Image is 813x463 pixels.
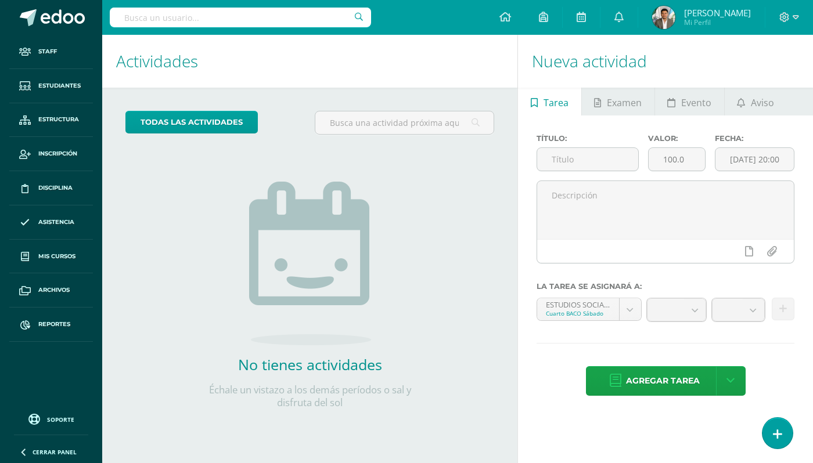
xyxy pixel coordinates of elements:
[249,182,371,345] img: no_activities.png
[315,111,494,134] input: Busca una actividad próxima aquí...
[9,273,93,308] a: Archivos
[537,134,639,143] label: Título:
[544,89,569,117] span: Tarea
[38,285,70,295] span: Archivos
[537,282,794,291] label: La tarea se asignará a:
[518,88,581,115] a: Tarea
[9,35,93,69] a: Staff
[38,183,73,193] span: Disciplina
[38,252,75,261] span: Mis cursos
[607,89,642,117] span: Examen
[9,205,93,240] a: Asistencia
[116,35,503,88] h1: Actividades
[684,7,751,19] span: [PERSON_NAME]
[9,171,93,205] a: Disciplina
[9,240,93,274] a: Mis cursos
[33,448,77,456] span: Cerrar panel
[9,69,93,103] a: Estudiantes
[38,218,74,227] span: Asistencia
[38,81,81,91] span: Estudiantes
[537,298,641,320] a: ESTUDIOS SOCIALES 'A'Cuarto BACO Sábado
[9,308,93,342] a: Reportes
[715,134,794,143] label: Fecha:
[9,103,93,138] a: Estructura
[684,17,751,27] span: Mi Perfil
[537,148,638,171] input: Título
[110,8,371,27] input: Busca un usuario...
[652,6,675,29] img: 341803f27e08dd26eb2f05462dd2ab6d.png
[626,367,700,395] span: Agregar tarea
[582,88,654,115] a: Examen
[532,35,799,88] h1: Nueva actividad
[725,88,787,115] a: Aviso
[546,309,610,317] div: Cuarto BACO Sábado
[38,115,79,124] span: Estructura
[546,298,610,309] div: ESTUDIOS SOCIALES 'A'
[38,149,77,158] span: Inscripción
[715,148,794,171] input: Fecha de entrega
[194,355,426,374] h2: No tienes actividades
[47,415,74,424] span: Soporte
[648,134,706,143] label: Valor:
[38,47,57,56] span: Staff
[194,384,426,409] p: Échale un vistazo a los demás períodos o sal y disfruta del sol
[9,137,93,171] a: Inscripción
[125,111,258,133] a: todas las Actividades
[655,88,724,115] a: Evento
[681,89,711,117] span: Evento
[751,89,774,117] span: Aviso
[38,320,70,329] span: Reportes
[649,148,705,171] input: Puntos máximos
[14,411,88,426] a: Soporte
